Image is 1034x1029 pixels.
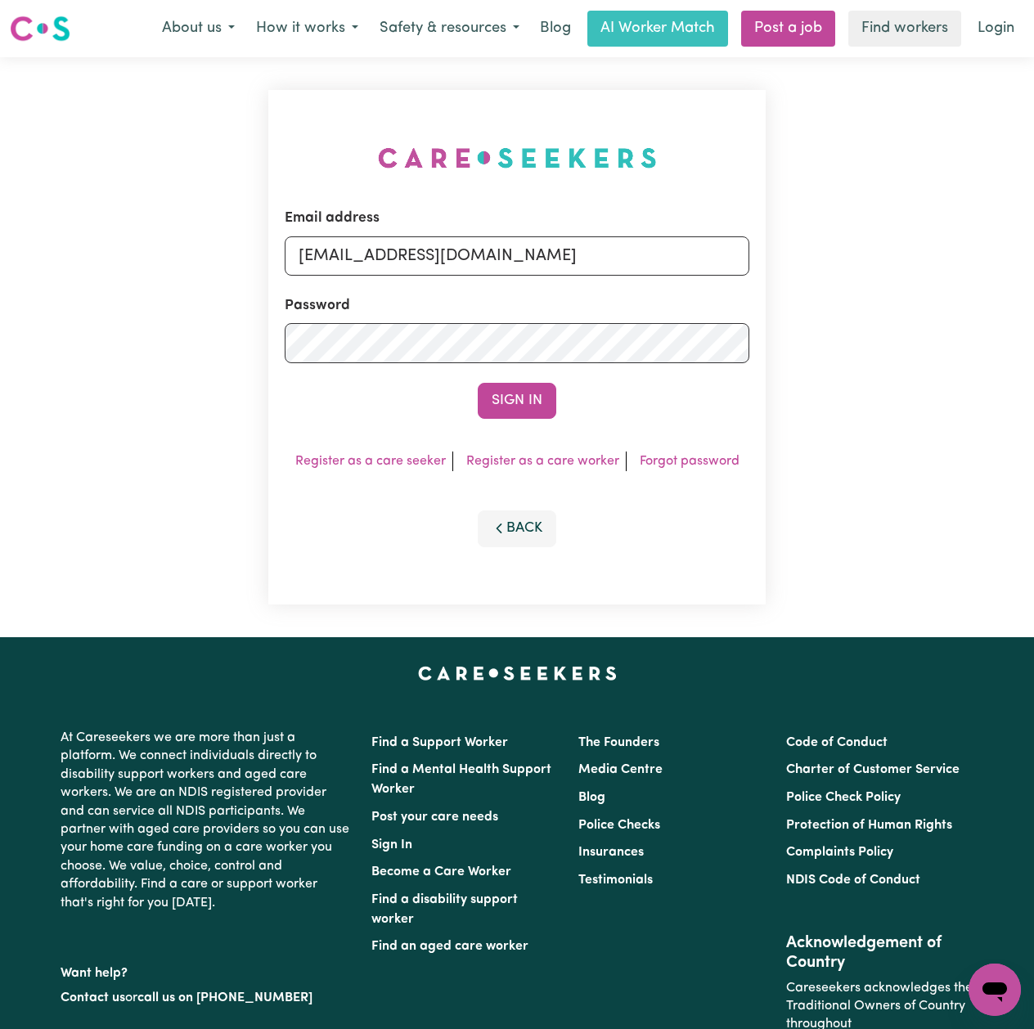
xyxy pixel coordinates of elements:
[578,874,653,887] a: Testimonials
[371,763,551,796] a: Find a Mental Health Support Worker
[786,846,893,859] a: Complaints Policy
[968,11,1024,47] a: Login
[10,14,70,43] img: Careseekers logo
[61,958,352,982] p: Want help?
[285,295,350,317] label: Password
[371,736,508,749] a: Find a Support Worker
[478,383,556,419] button: Sign In
[786,763,960,776] a: Charter of Customer Service
[371,940,528,953] a: Find an aged care worker
[245,11,369,46] button: How it works
[578,819,660,832] a: Police Checks
[285,208,380,229] label: Email address
[371,893,518,926] a: Find a disability support worker
[786,874,920,887] a: NDIS Code of Conduct
[640,455,740,468] a: Forgot password
[371,865,511,878] a: Become a Care Worker
[151,11,245,46] button: About us
[466,455,619,468] a: Register as a care worker
[61,722,352,919] p: At Careseekers we are more than just a platform. We connect individuals directly to disability su...
[741,11,835,47] a: Post a job
[418,667,617,680] a: Careseekers home page
[786,819,952,832] a: Protection of Human Rights
[578,846,644,859] a: Insurances
[369,11,530,46] button: Safety & resources
[786,736,888,749] a: Code of Conduct
[786,791,901,804] a: Police Check Policy
[848,11,961,47] a: Find workers
[285,236,749,276] input: Email address
[61,991,125,1004] a: Contact us
[578,791,605,804] a: Blog
[371,811,498,824] a: Post your care needs
[578,736,659,749] a: The Founders
[478,510,556,546] button: Back
[10,10,70,47] a: Careseekers logo
[578,763,663,776] a: Media Centre
[530,11,581,47] a: Blog
[587,11,728,47] a: AI Worker Match
[969,964,1021,1016] iframe: Button to launch messaging window
[786,933,973,973] h2: Acknowledgement of Country
[371,838,412,852] a: Sign In
[61,982,352,1013] p: or
[137,991,312,1004] a: call us on [PHONE_NUMBER]
[295,455,446,468] a: Register as a care seeker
